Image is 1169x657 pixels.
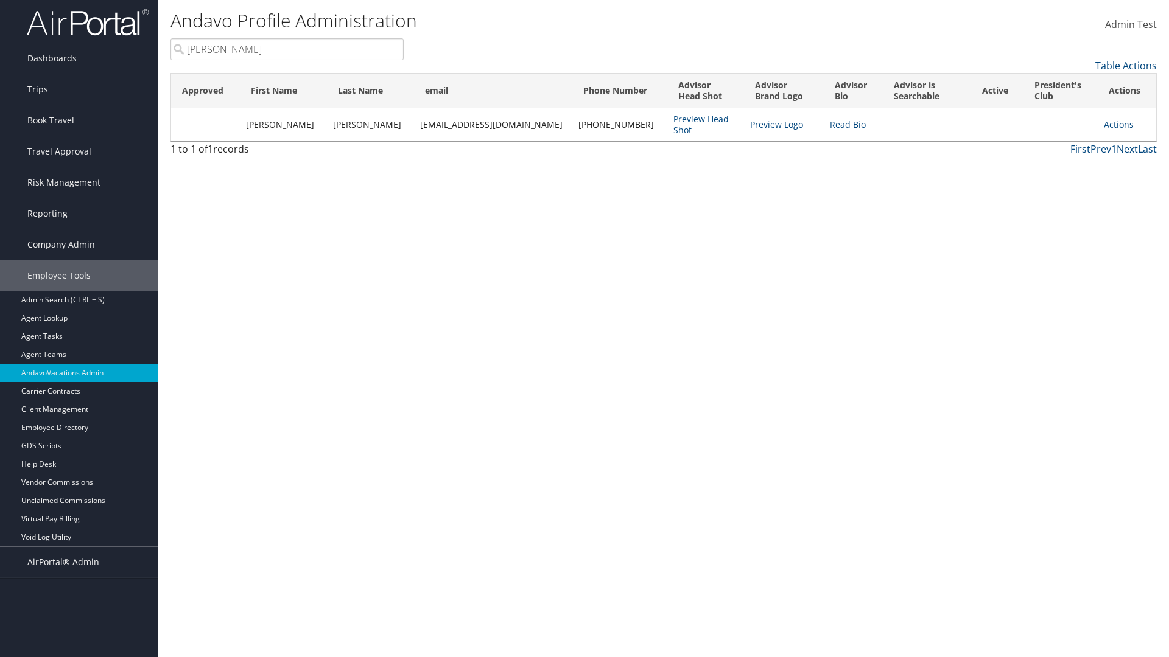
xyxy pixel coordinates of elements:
[744,74,824,108] th: Advisor Brand Logo: activate to sort column ascending
[208,142,213,156] span: 1
[971,74,1023,108] th: Active: activate to sort column ascending
[27,8,149,36] img: airportal-logo.png
[240,74,327,108] th: First Name: activate to sort column ascending
[572,74,667,108] th: Phone Number: activate to sort column ascending
[27,229,95,260] span: Company Admin
[1095,59,1157,72] a: Table Actions
[27,74,48,105] span: Trips
[327,74,414,108] th: Last Name: activate to sort column ascending
[1111,142,1117,156] a: 1
[170,38,404,60] input: Search
[27,167,100,198] span: Risk Management
[1117,142,1138,156] a: Next
[414,108,572,141] td: [EMAIL_ADDRESS][DOMAIN_NAME]
[1090,142,1111,156] a: Prev
[1098,74,1156,108] th: Actions
[1105,6,1157,44] a: Admin Test
[572,108,667,141] td: [PHONE_NUMBER]
[824,74,883,108] th: Advisor Bio: activate to sort column ascending
[883,74,971,108] th: Advisor is Searchable: activate to sort column ascending
[27,105,74,136] span: Book Travel
[667,74,744,108] th: Advisor Head Shot: activate to sort column ascending
[1138,142,1157,156] a: Last
[414,74,572,108] th: email: activate to sort column ascending
[27,547,99,577] span: AirPortal® Admin
[170,8,828,33] h1: Andavo Profile Administration
[750,119,803,130] a: Preview Logo
[170,142,404,162] div: 1 to 1 of records
[1105,18,1157,31] span: Admin Test
[27,136,91,167] span: Travel Approval
[27,43,77,74] span: Dashboards
[1023,74,1098,108] th: President's Club: activate to sort column ascending
[27,260,91,291] span: Employee Tools
[171,74,240,108] th: Approved: activate to sort column ascending
[673,113,729,136] a: Preview Head Shot
[27,198,68,229] span: Reporting
[830,119,866,130] a: Read Bio
[1070,142,1090,156] a: First
[240,108,327,141] td: [PERSON_NAME]
[327,108,414,141] td: [PERSON_NAME]
[1104,119,1134,130] a: Actions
